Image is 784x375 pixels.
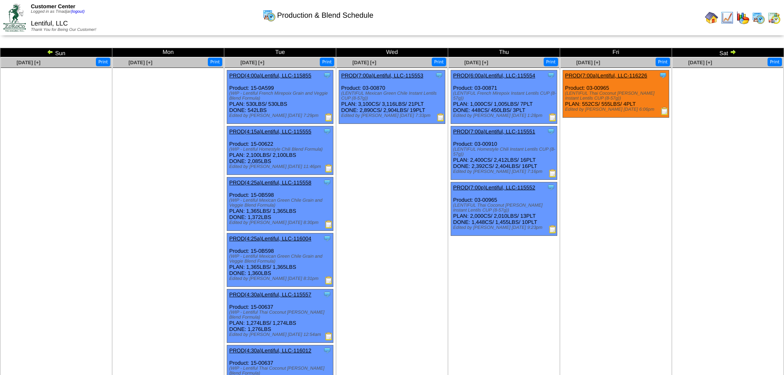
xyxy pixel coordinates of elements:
img: Tooltip [323,71,331,79]
a: [DATE] [+] [352,60,376,65]
div: Product: 03-00910 PLAN: 2,400CS / 2,412LBS / 16PLT DONE: 2,392CS / 2,404LBS / 16PLT [451,126,557,180]
div: Edited by [PERSON_NAME] [DATE] 8:30pm [229,220,333,225]
img: Production Report [325,220,333,228]
td: Sun [0,48,112,57]
td: Tue [224,48,336,57]
a: [DATE] [+] [16,60,40,65]
div: Edited by [PERSON_NAME] [DATE] 12:54am [229,332,333,337]
img: Production Report [325,276,333,284]
a: PROD(4:00a)Lentiful, LLC-115855 [229,72,311,79]
img: arrowright.gif [730,49,736,55]
div: (LENTIFUL French Mirepoix Instant Lentils CUP (8-57g)) [453,91,557,101]
img: calendarinout.gif [768,11,781,24]
img: Production Report [437,113,445,121]
img: Production Report [661,107,669,115]
img: home.gif [705,11,718,24]
div: Edited by [PERSON_NAME] [DATE] 7:33pm [341,113,445,118]
a: PROD(7:00a)Lentiful, LLC-116226 [565,72,647,79]
a: PROD(7:00a)Lentiful, LLC-115553 [341,72,423,79]
img: Tooltip [547,71,555,79]
a: PROD(7:00p)Lentiful, LLC-115552 [453,184,535,191]
div: Product: 03-00870 PLAN: 3,100CS / 3,116LBS / 21PLT DONE: 2,890CS / 2,904LBS / 19PLT [339,70,445,124]
div: (LENTIFUL Homestyle Chili Instant Lentils CUP (8-57g)) [453,147,557,157]
img: Tooltip [547,127,555,135]
div: Product: 15-0B598 PLAN: 1,365LBS / 1,365LBS DONE: 1,360LBS [227,233,333,287]
div: (WIP - Lentiful Mexican Green Chile Grain and Veggie Blend Formula) [229,254,333,264]
img: calendarprod.gif [752,11,765,24]
a: [DATE] [+] [688,60,712,65]
img: Production Report [549,113,557,121]
div: (WIP - Lentiful French Mirepoix Grain and Veggie Blend Formula) [229,91,333,101]
img: Tooltip [323,234,331,242]
div: (WIP - Lentiful Mexican Green Chile Grain and Veggie Blend Formula) [229,198,333,208]
span: Production & Blend Schedule [277,11,373,20]
div: Edited by [PERSON_NAME] [DATE] 6:06pm [565,107,669,112]
div: Product: 15-00622 PLAN: 2,100LBS / 2,100LBS DONE: 2,085LBS [227,126,333,175]
div: Edited by [PERSON_NAME] [DATE] 8:31pm [229,276,333,281]
a: PROD(4:25a)Lentiful, LLC-115558 [229,179,311,186]
img: Tooltip [659,71,667,79]
td: Thu [448,48,560,57]
button: Print [544,58,558,66]
div: (LENTIFUL Mexican Green Chile Instant Lentils CUP (8-57g)) [341,91,445,101]
img: ZoRoCo_Logo(Green%26Foil)%20jpg.webp [3,4,26,31]
div: Edited by [PERSON_NAME] [DATE] 9:23pm [453,225,557,230]
img: Tooltip [323,346,331,354]
a: PROD(4:25a)Lentiful, LLC-116004 [229,235,311,242]
td: Sat [672,48,784,57]
img: Tooltip [435,71,443,79]
img: Production Report [325,332,333,340]
a: PROD(7:00a)Lentiful, LLC-115551 [453,128,535,135]
a: (logout) [71,9,85,14]
img: Production Report [325,113,333,121]
img: graph.gif [736,11,749,24]
div: Edited by [PERSON_NAME] [DATE] 7:16pm [453,169,557,174]
a: PROD(6:00a)Lentiful, LLC-115554 [453,72,535,79]
img: Tooltip [323,290,331,298]
div: (LENTIFUL Thai Coconut [PERSON_NAME] Instant Lentils CUP (8-57g)) [565,91,669,101]
img: Production Report [549,169,557,177]
td: Wed [336,48,448,57]
span: Logged in as Tmadjar [31,9,85,14]
a: PROD(4:15a)Lentiful, LLC-115555 [229,128,311,135]
a: [DATE] [+] [464,60,488,65]
img: arrowleft.gif [47,49,54,55]
div: Product: 03-00871 PLAN: 1,000CS / 1,005LBS / 7PLT DONE: 448CS / 450LBS / 3PLT [451,70,557,124]
button: Print [208,58,222,66]
div: Product: 15-0A599 PLAN: 530LBS / 530LBS DONE: 542LBS [227,70,333,124]
img: Tooltip [323,178,331,186]
img: line_graph.gif [721,11,734,24]
span: Thank You for Being Our Customer! [31,28,96,32]
div: Edited by [PERSON_NAME] [DATE] 1:28pm [453,113,557,118]
a: [DATE] [+] [128,60,152,65]
div: Edited by [PERSON_NAME] [DATE] 7:29pm [229,113,333,118]
div: Product: 03-00965 PLAN: 552CS / 555LBS / 4PLT [563,70,669,118]
div: Product: 15-00637 PLAN: 1,274LBS / 1,274LBS DONE: 1,276LBS [227,289,333,343]
td: Fri [560,48,672,57]
img: Tooltip [323,127,331,135]
div: (WIP - Lentiful Homestyle Chili Blend Formula) [229,147,333,152]
button: Print [96,58,110,66]
span: Lentiful, LLC [31,20,68,27]
img: Production Report [549,225,557,233]
div: Product: 03-00965 PLAN: 2,000CS / 2,010LBS / 13PLT DONE: 1,448CS / 1,455LBS / 10PLT [451,182,557,236]
a: PROD(4:30a)Lentiful, LLC-115557 [229,291,311,298]
img: Production Report [325,164,333,172]
div: Edited by [PERSON_NAME] [DATE] 11:46pm [229,164,333,169]
img: Tooltip [547,183,555,191]
a: [DATE] [+] [240,60,264,65]
a: PROD(4:30a)Lentiful, LLC-116012 [229,347,311,354]
span: Customer Center [31,3,75,9]
a: [DATE] [+] [576,60,600,65]
img: calendarprod.gif [263,9,276,22]
div: Product: 15-0B598 PLAN: 1,365LBS / 1,365LBS DONE: 1,372LBS [227,177,333,231]
button: Print [320,58,334,66]
button: Print [768,58,782,66]
div: (WIP - Lentiful Thai Coconut [PERSON_NAME] Blend Formula) [229,310,333,320]
div: (LENTIFUL Thai Coconut [PERSON_NAME] Instant Lentils CUP (8-57g)) [453,203,557,213]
